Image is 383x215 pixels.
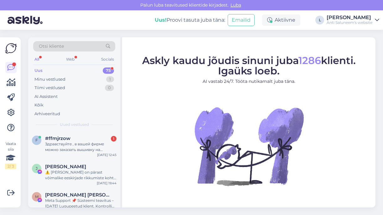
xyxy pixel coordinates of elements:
[5,42,17,54] img: Askly Logo
[105,85,114,91] div: 0
[262,14,300,26] div: Aktiivne
[34,102,44,108] div: Kõik
[34,76,65,83] div: Minu vestlused
[229,2,243,8] span: Luba
[45,192,110,198] span: Margot Carvajal Villavisencio
[5,141,16,169] div: Vaata siia
[45,136,70,141] span: #ffmjrzow
[327,15,372,20] div: [PERSON_NAME]
[106,76,114,83] div: 1
[36,166,38,171] span: J
[142,54,356,77] span: Askly kaudu jõudis sinuni juba klienti. Igaüks loeb.
[5,164,16,169] div: 2 / 3
[315,16,324,24] div: L
[35,138,38,142] span: f
[35,194,39,199] span: M
[327,15,379,25] a: [PERSON_NAME]Anti Saluneem's website
[100,55,115,63] div: Socials
[193,89,305,202] img: No Chat active
[97,153,116,157] div: [DATE] 12:45
[45,164,86,169] span: Julia Stagno
[65,55,76,63] div: Web
[155,16,225,24] div: Proovi tasuta juba täna:
[111,136,116,142] div: 1
[327,20,372,25] div: Anti Saluneem's website
[34,85,65,91] div: Tiimi vestlused
[155,17,167,23] b: Uus!
[45,169,116,181] div: ⚠️ [PERSON_NAME] on pärast võimalike eeskirjade rikkumiste kohta käivat teavitust lisatud ajutist...
[228,14,255,26] button: Emailid
[34,94,58,100] div: AI Assistent
[60,122,89,127] span: Uued vestlused
[34,111,60,117] div: Arhiveeritud
[33,55,40,63] div: All
[298,54,321,66] span: 1286
[97,181,116,185] div: [DATE] 19:44
[103,67,114,74] div: 75
[142,78,356,84] p: AI vastab 24/7. Tööta nutikamalt juba täna.
[34,67,43,74] div: Uus
[45,198,116,209] div: Meta Support 📌 Süsteemi teavitus – [DATE] Lugupeetud klient, Kontrolli käigus tuvastasime, et tei...
[45,141,116,153] div: Здравствуйте , в вашей фирме можно заказать вышивку на футболке в единичном экземпляре ?
[39,43,64,50] span: Otsi kliente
